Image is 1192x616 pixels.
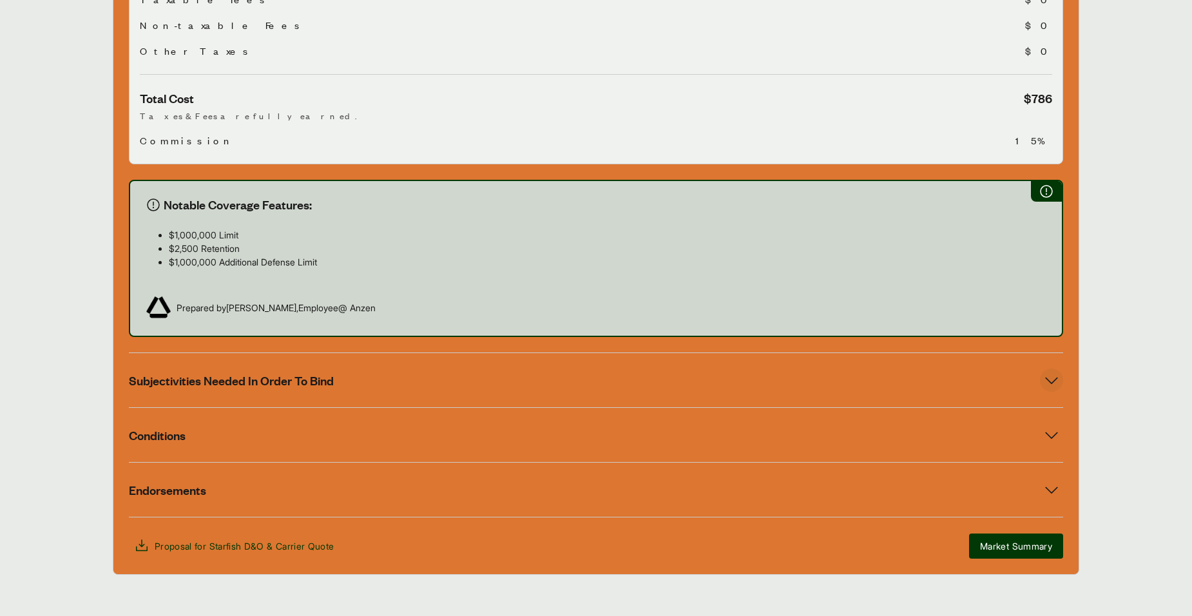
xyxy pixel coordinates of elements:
span: Commission [140,133,235,148]
span: Endorsements [129,482,206,498]
span: $0 [1025,17,1052,33]
p: $1,000,000 Limit [169,228,1046,242]
span: $0 [1025,43,1052,59]
p: Taxes & Fees are fully earned. [140,109,1052,122]
span: Proposal for [155,539,334,553]
button: Endorsements [129,463,1063,517]
span: Total Cost [140,90,194,106]
span: Non-taxable Fees [140,17,305,33]
button: Proposal for Starfish D&O & Carrier Quote [129,533,339,559]
span: & Carrier Quote [267,541,334,552]
span: Starfish D&O [209,541,264,552]
button: Subjectivities Needed In Order To Bind [129,353,1063,407]
span: Conditions [129,427,186,443]
span: Subjectivities Needed In Order To Bind [129,372,334,389]
p: $2,500 Retention [169,242,1046,255]
span: $786 [1024,90,1052,106]
span: 15% [1015,133,1052,148]
span: Prepared by [PERSON_NAME] , Employee @ Anzen [177,301,376,314]
p: $1,000,000 Additional Defense Limit [169,255,1046,269]
button: Market Summary [969,534,1063,559]
button: Conditions [129,408,1063,462]
span: Market Summary [980,539,1052,553]
span: Notable Coverage Features: [164,197,312,213]
span: Other Taxes [140,43,253,59]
